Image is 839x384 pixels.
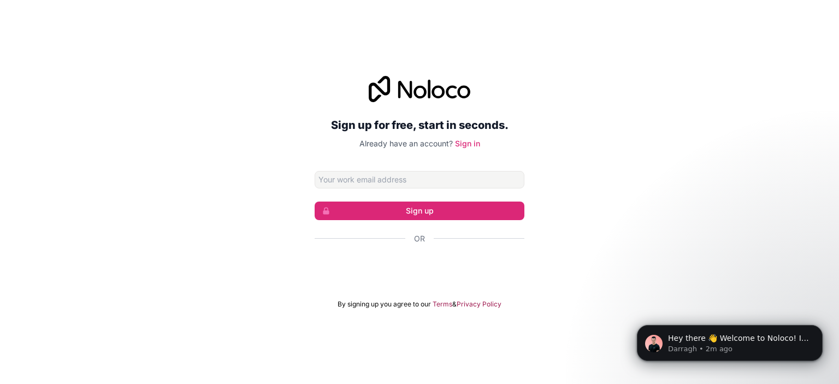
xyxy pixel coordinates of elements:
[338,300,431,309] span: By signing up you agree to our
[452,300,457,309] span: &
[359,139,453,148] span: Already have an account?
[315,115,524,135] h2: Sign up for free, start in seconds.
[433,300,452,309] a: Terms
[309,256,530,280] iframe: Sign in with Google Button
[315,171,524,188] input: Email address
[457,300,501,309] a: Privacy Policy
[455,139,480,148] a: Sign in
[414,233,425,244] span: Or
[315,202,524,220] button: Sign up
[621,302,839,379] iframe: Intercom notifications message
